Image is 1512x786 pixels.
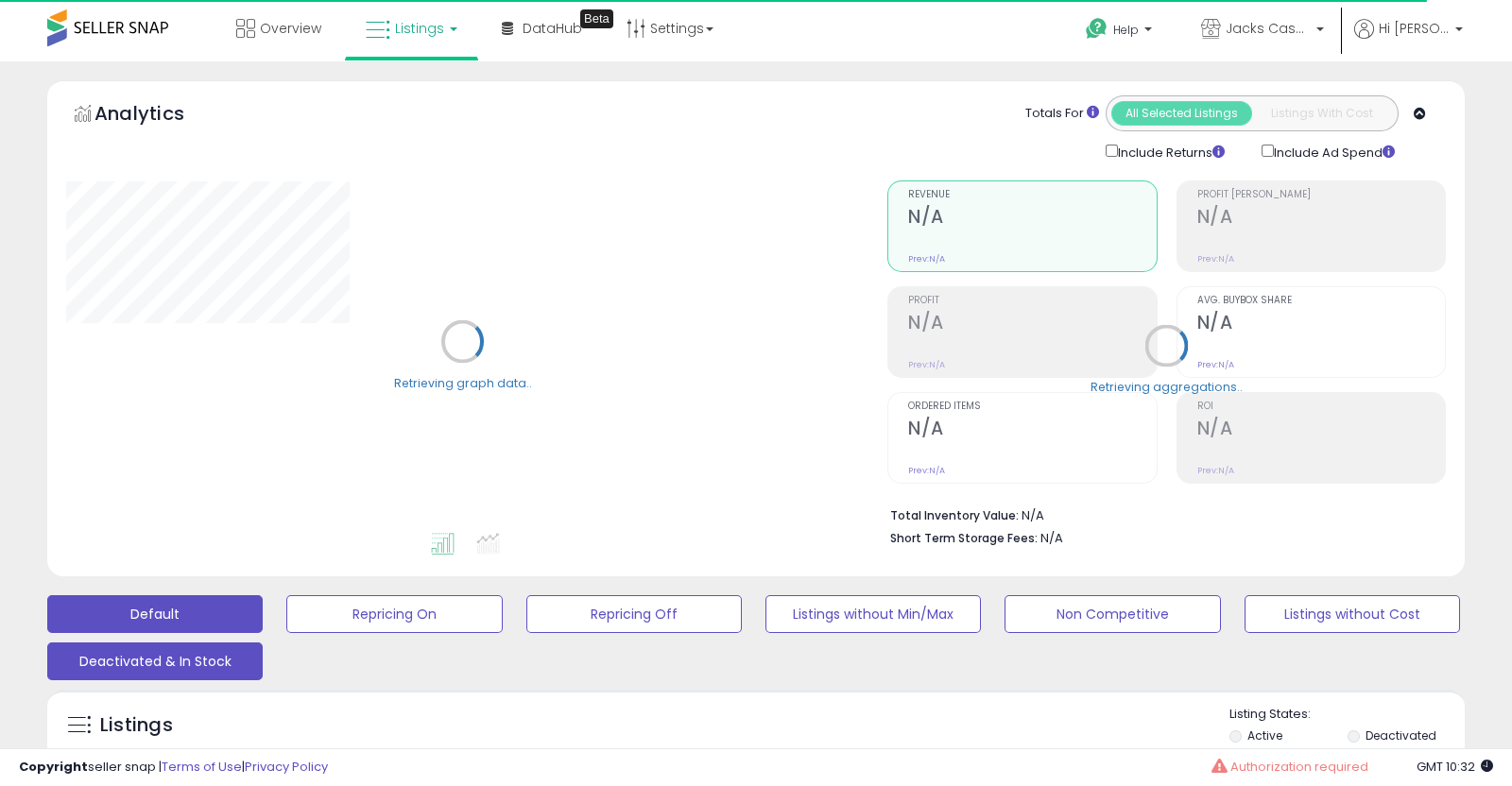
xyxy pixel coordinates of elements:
[580,9,613,28] div: Tooltip anchor
[395,19,444,38] span: Listings
[523,19,582,38] span: DataHub
[47,595,263,633] button: Default
[1245,595,1460,633] button: Listings without Cost
[47,642,263,680] button: Deactivated & In Stock
[1251,101,1392,126] button: Listings With Cost
[1085,17,1108,41] i: Get Help
[394,374,532,391] div: Retrieving graph data..
[1025,105,1099,123] div: Totals For
[1111,101,1252,126] button: All Selected Listings
[1005,595,1220,633] button: Non Competitive
[1247,141,1425,162] div: Include Ad Spend
[19,759,328,777] div: seller snap | |
[1113,22,1139,38] span: Help
[1091,141,1247,162] div: Include Returns
[286,595,502,633] button: Repricing On
[94,100,221,131] h5: Analytics
[1354,19,1463,61] a: Hi [PERSON_NAME]
[1226,19,1311,38] span: Jacks Cases & [PERSON_NAME]'s Closet
[1091,378,1243,395] div: Retrieving aggregations..
[1071,3,1171,61] a: Help
[526,595,742,633] button: Repricing Off
[19,758,88,776] strong: Copyright
[765,595,981,633] button: Listings without Min/Max
[1379,19,1450,38] span: Hi [PERSON_NAME]
[260,19,321,38] span: Overview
